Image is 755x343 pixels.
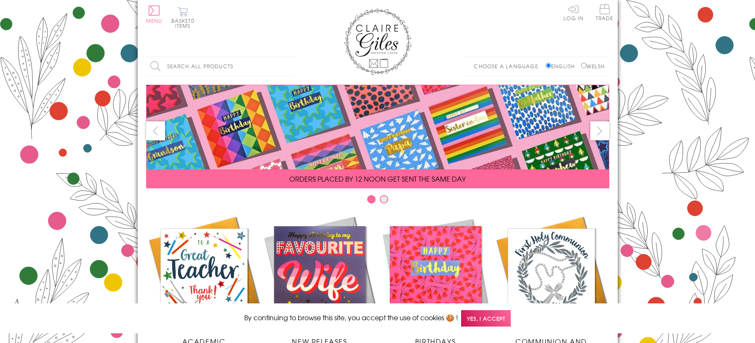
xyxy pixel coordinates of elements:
a: Log In [563,4,584,21]
input: English [546,63,551,68]
input: Search [285,57,293,76]
span: 0 items [175,17,195,29]
button: prev [146,121,165,140]
button: Carousel Page 1 (Current Slide) [367,195,376,204]
span: Yes, I accept [461,310,511,327]
label: Welsh [581,62,605,70]
p: Choose a language: [474,62,544,70]
button: Menu [146,5,163,23]
span: ORDERS PLACED BY 12 NOON GET SENT THE SAME DAY [289,174,466,184]
button: Carousel Page 2 [380,195,388,204]
img: Claire Giles Greetings Cards [344,8,411,75]
span: Menu [146,17,163,24]
label: English [546,62,579,70]
button: next [590,121,609,140]
input: Welsh [581,63,587,68]
span: Trade [596,4,614,21]
a: Trade [596,4,614,22]
button: Basket0 items [171,7,195,28]
input: Search all products [146,57,293,76]
div: Carousel Pagination [146,195,609,208]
